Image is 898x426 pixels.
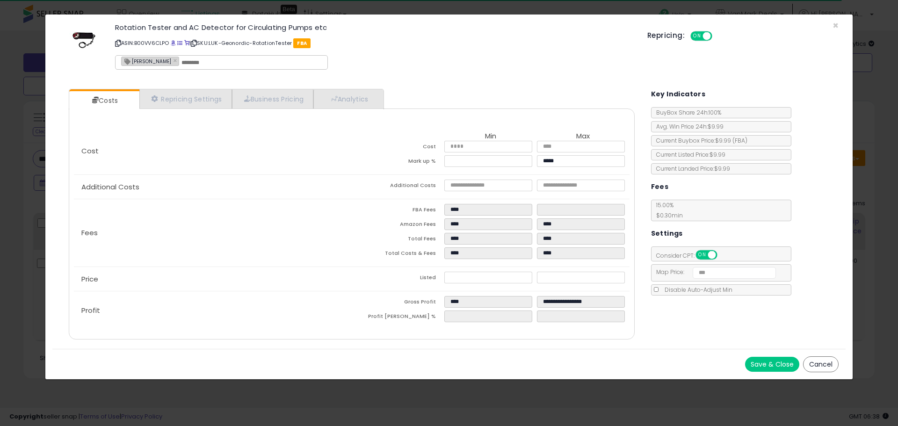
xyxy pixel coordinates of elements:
span: $9.99 [715,137,747,144]
span: ( FBA ) [732,137,747,144]
p: Additional Costs [74,183,352,191]
span: Disable Auto-Adjust Min [660,286,732,294]
td: Total Fees [352,233,444,247]
span: ON [696,251,708,259]
p: Cost [74,147,352,155]
p: Price [74,275,352,283]
p: ASIN: B00VV6CLPO | SKU: LUK-Geonordic-RotationTester [115,36,634,51]
a: BuyBox page [171,39,176,47]
td: Additional Costs [352,180,444,194]
a: Analytics [313,89,383,108]
span: $0.30 min [652,211,683,219]
button: Cancel [803,356,839,372]
img: 31COkoY93gL._SL60_.jpg [70,24,98,52]
h5: Fees [651,181,669,193]
p: Profit [74,307,352,314]
span: [PERSON_NAME] [122,57,171,65]
p: Fees [74,229,352,237]
span: Map Price: [652,268,776,276]
span: OFF [711,32,726,40]
span: OFF [716,251,731,259]
a: × [174,56,179,65]
a: Your listing only [184,39,189,47]
a: Business Pricing [232,89,314,108]
span: BuyBox Share 24h: 100% [652,108,721,116]
span: × [833,19,839,32]
span: ON [691,32,703,40]
span: 15.00 % [652,201,683,219]
td: Listed [352,272,444,286]
h5: Repricing: [647,32,685,39]
span: FBA [293,38,311,48]
td: Amazon Fees [352,218,444,233]
a: Repricing Settings [139,89,232,108]
a: Costs [69,91,138,110]
td: Profit [PERSON_NAME] % [352,310,444,325]
span: Consider CPT: [652,252,730,260]
td: Total Costs & Fees [352,247,444,262]
span: Avg. Win Price 24h: $9.99 [652,123,724,130]
td: Mark up % [352,155,444,170]
h5: Key Indicators [651,88,706,100]
th: Max [537,132,630,141]
td: Cost [352,141,444,155]
span: Current Landed Price: $9.99 [652,165,730,173]
h3: Rotation Tester and AC Detector for Circulating Pumps etc [115,24,634,31]
h5: Settings [651,228,683,239]
span: Current Buybox Price: [652,137,747,144]
td: Gross Profit [352,296,444,310]
td: FBA Fees [352,204,444,218]
th: Min [444,132,537,141]
button: Save & Close [745,357,799,372]
a: All offer listings [177,39,182,47]
span: Current Listed Price: $9.99 [652,151,725,159]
